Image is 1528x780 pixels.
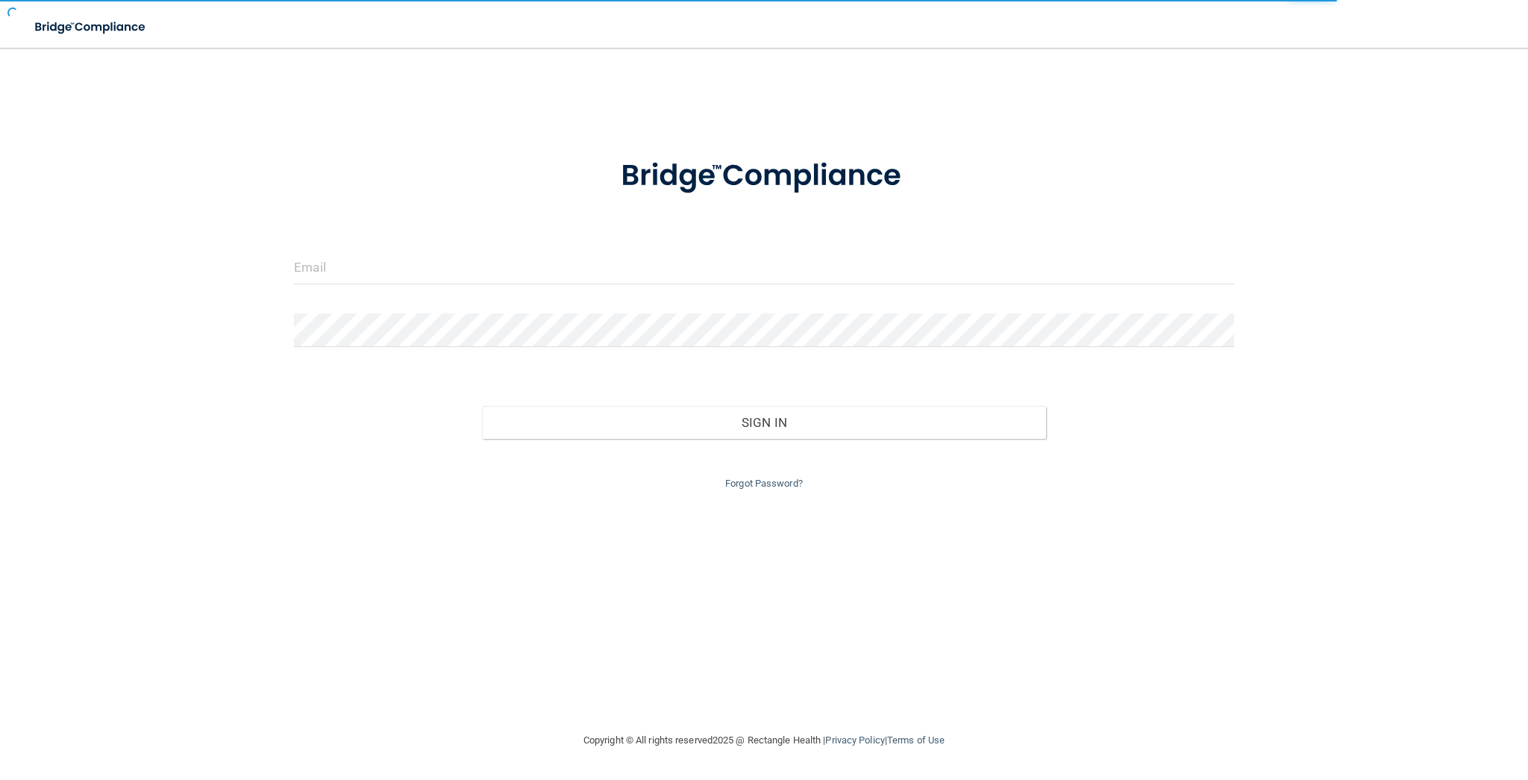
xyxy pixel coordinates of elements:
[887,734,945,746] a: Terms of Use
[825,734,884,746] a: Privacy Policy
[294,251,1234,284] input: Email
[22,12,160,43] img: bridge_compliance_login_screen.278c3ca4.svg
[492,717,1036,764] div: Copyright © All rights reserved 2025 @ Rectangle Health | |
[590,137,938,215] img: bridge_compliance_login_screen.278c3ca4.svg
[482,406,1046,439] button: Sign In
[725,478,803,489] a: Forgot Password?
